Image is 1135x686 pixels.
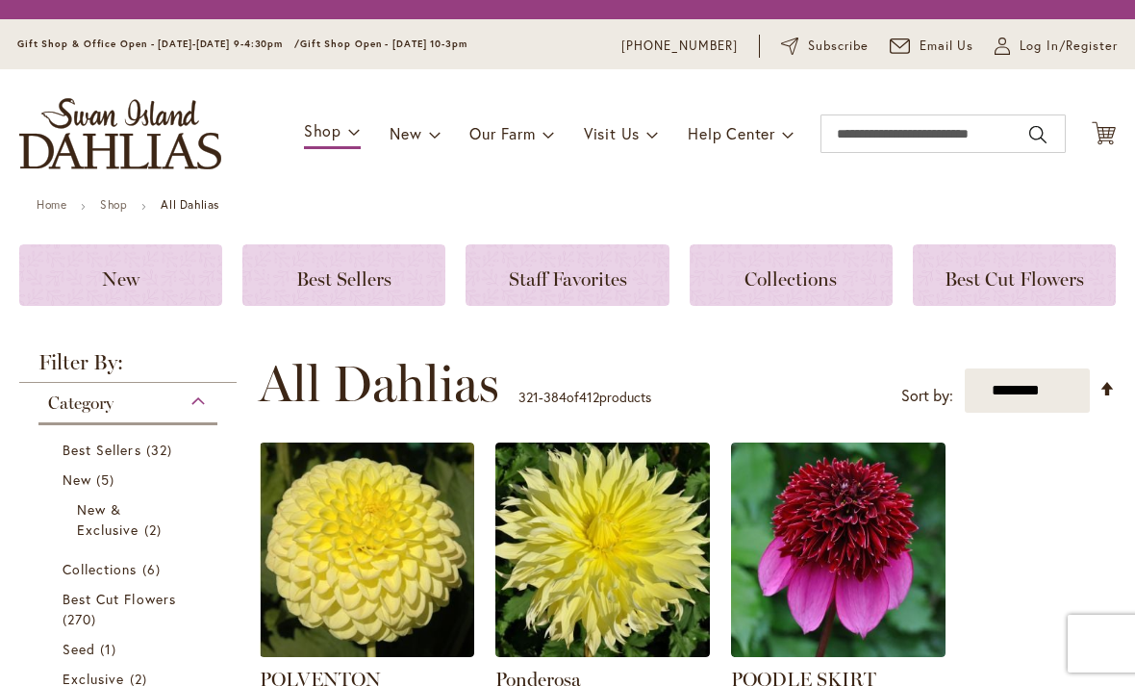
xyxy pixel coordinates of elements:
[518,388,539,406] span: 321
[1020,37,1118,56] span: Log In/Register
[945,267,1084,291] span: Best Cut Flowers
[296,267,391,291] span: Best Sellers
[469,123,535,143] span: Our Farm
[1029,119,1047,150] button: Search
[63,609,101,629] span: 270
[466,244,668,306] a: Staff Favorites
[731,443,946,657] img: POODLE SKIRT
[19,352,237,383] strong: Filter By:
[781,37,869,56] a: Subscribe
[63,590,176,608] span: Best Cut Flowers
[901,378,953,414] label: Sort by:
[744,267,837,291] span: Collections
[495,443,710,657] img: Ponderosa
[731,643,946,661] a: POODLE SKIRT
[390,123,421,143] span: New
[63,560,138,578] span: Collections
[920,37,974,56] span: Email Us
[102,267,139,291] span: New
[495,643,710,661] a: Ponderosa
[242,244,445,306] a: Best Sellers
[913,244,1116,306] a: Best Cut Flowers
[19,244,222,306] a: New
[144,520,166,540] span: 2
[77,500,139,539] span: New & Exclusive
[96,470,119,490] span: 5
[63,589,198,629] a: Best Cut Flowers
[543,388,567,406] span: 384
[995,37,1118,56] a: Log In/Register
[808,37,869,56] span: Subscribe
[259,355,499,413] span: All Dahlias
[690,244,893,306] a: Collections
[63,640,95,658] span: Seed
[63,470,198,490] a: New
[621,37,738,56] a: [PHONE_NUMBER]
[584,123,640,143] span: Visit Us
[579,388,599,406] span: 412
[48,393,113,414] span: Category
[63,441,141,459] span: Best Sellers
[146,440,177,460] span: 32
[688,123,775,143] span: Help Center
[100,197,127,212] a: Shop
[518,382,651,413] p: - of products
[63,440,198,460] a: Best Sellers
[63,559,198,579] a: Collections
[509,267,627,291] span: Staff Favorites
[19,98,221,169] a: store logo
[63,470,91,489] span: New
[260,443,474,657] img: POLVENTON SUPREME
[37,197,66,212] a: Home
[304,120,341,140] span: Shop
[890,37,974,56] a: Email Us
[100,639,121,659] span: 1
[300,38,467,50] span: Gift Shop Open - [DATE] 10-3pm
[161,197,219,212] strong: All Dahlias
[77,499,184,540] a: New &amp; Exclusive
[63,639,198,659] a: Seed
[17,38,300,50] span: Gift Shop & Office Open - [DATE]-[DATE] 9-4:30pm /
[14,618,68,672] iframe: Launch Accessibility Center
[260,643,474,661] a: POLVENTON SUPREME
[142,559,165,579] span: 6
